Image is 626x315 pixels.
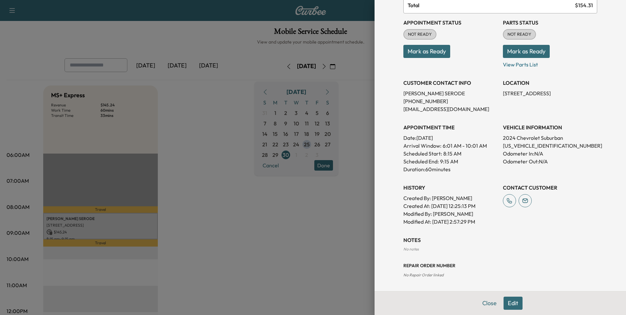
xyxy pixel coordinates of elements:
[403,157,439,165] p: Scheduled End:
[504,31,535,38] span: NOT READY
[403,247,597,252] div: No notes
[443,142,487,150] span: 6:01 AM - 10:01 AM
[504,297,523,310] button: Edit
[440,157,458,165] p: 9:15 AM
[403,184,498,192] h3: History
[403,123,498,131] h3: APPOINTMENT TIME
[403,89,498,97] p: [PERSON_NAME] SERODE
[503,89,597,97] p: [STREET_ADDRESS]
[443,150,461,157] p: 8:15 AM
[403,194,498,202] p: Created By : [PERSON_NAME]
[404,31,436,38] span: NOT READY
[403,236,597,244] h3: NOTES
[403,262,597,269] h3: Repair Order number
[403,45,450,58] button: Mark as Ready
[503,79,597,87] h3: LOCATION
[503,184,597,192] h3: CONTACT CUSTOMER
[503,157,597,165] p: Odometer Out: N/A
[503,150,597,157] p: Odometer In: N/A
[503,19,597,27] h3: Parts Status
[403,165,498,173] p: Duration: 60 minutes
[403,97,498,105] p: [PHONE_NUMBER]
[503,142,597,150] p: [US_VEHICLE_IDENTIFICATION_NUMBER]
[503,134,597,142] p: 2024 Chevrolet Suburban
[403,210,498,218] p: Modified By : [PERSON_NAME]
[403,142,498,150] p: Arrival Window:
[403,202,498,210] p: Created At : [DATE] 12:25:13 PM
[403,19,498,27] h3: Appointment Status
[403,79,498,87] h3: CUSTOMER CONTACT INFO
[403,272,444,277] span: No Repair Order linked
[503,58,597,68] p: View Parts List
[478,297,501,310] button: Close
[408,1,575,9] span: Total
[403,218,498,226] p: Modified At : [DATE] 2:57:29 PM
[403,105,498,113] p: [EMAIL_ADDRESS][DOMAIN_NAME]
[575,1,593,9] span: $ 154.31
[503,123,597,131] h3: VEHICLE INFORMATION
[403,150,442,157] p: Scheduled Start:
[503,45,550,58] button: Mark as Ready
[403,134,498,142] p: Date: [DATE]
